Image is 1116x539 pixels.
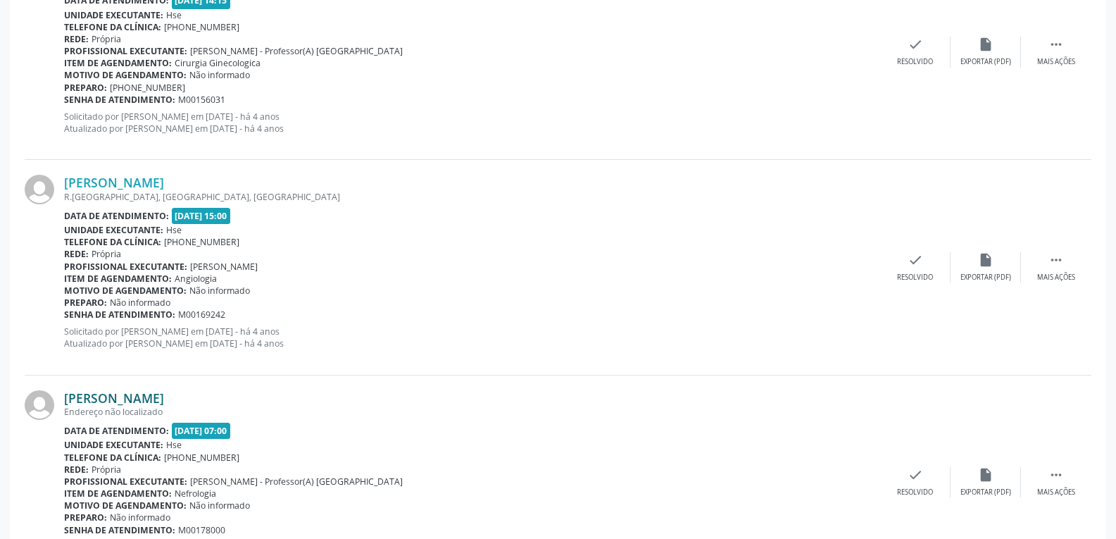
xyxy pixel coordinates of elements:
i: check [908,37,923,52]
div: Mais ações [1037,57,1075,67]
span: Não informado [110,297,170,309]
span: [PHONE_NUMBER] [164,236,239,248]
div: Mais ações [1037,273,1075,283]
b: Item de agendamento: [64,57,172,69]
div: Resolvido [897,57,933,67]
span: M00156031 [178,94,225,106]
div: Exportar (PDF) [960,273,1011,283]
span: Não informado [189,285,250,297]
span: Própria [92,33,121,45]
b: Preparo: [64,512,107,523]
b: Data de atendimento: [64,425,169,437]
b: Motivo de agendamento: [64,69,187,81]
i: check [908,467,923,483]
img: img [25,175,54,204]
b: Rede: [64,464,89,476]
div: R.[GEOGRAPHIC_DATA], [GEOGRAPHIC_DATA], [GEOGRAPHIC_DATA] [64,191,880,203]
span: Angiologia [175,273,217,285]
i: insert_drive_file [978,252,993,268]
b: Rede: [64,33,89,45]
b: Profissional executante: [64,261,187,273]
span: Própria [92,464,121,476]
b: Rede: [64,248,89,260]
span: [DATE] 15:00 [172,208,231,224]
span: Hse [166,439,182,451]
span: Nefrologia [175,488,216,500]
i:  [1048,252,1064,268]
span: Hse [166,9,182,21]
span: Cirurgia Ginecologica [175,57,261,69]
i:  [1048,467,1064,483]
b: Profissional executante: [64,45,187,57]
img: img [25,390,54,420]
span: [PERSON_NAME] - Professor(A) [GEOGRAPHIC_DATA] [190,45,403,57]
b: Senha de atendimento: [64,94,175,106]
b: Unidade executante: [64,9,163,21]
span: Não informado [110,512,170,523]
a: [PERSON_NAME] [64,175,164,190]
b: Profissional executante: [64,476,187,488]
b: Data de atendimento: [64,210,169,222]
div: Mais ações [1037,488,1075,497]
b: Telefone da clínica: [64,236,161,248]
span: [PHONE_NUMBER] [164,452,239,464]
span: [PERSON_NAME] [190,261,258,273]
b: Motivo de agendamento: [64,500,187,512]
div: Exportar (PDF) [960,57,1011,67]
span: [PERSON_NAME] - Professor(A) [GEOGRAPHIC_DATA] [190,476,403,488]
span: Própria [92,248,121,260]
b: Telefone da clínica: [64,21,161,33]
i:  [1048,37,1064,52]
b: Preparo: [64,82,107,94]
i: insert_drive_file [978,37,993,52]
span: [DATE] 07:00 [172,423,231,439]
b: Telefone da clínica: [64,452,161,464]
span: Hse [166,224,182,236]
b: Item de agendamento: [64,488,172,500]
p: Solicitado por [PERSON_NAME] em [DATE] - há 4 anos Atualizado por [PERSON_NAME] em [DATE] - há 4 ... [64,111,880,135]
i: insert_drive_file [978,467,993,483]
span: Não informado [189,500,250,512]
span: [PHONE_NUMBER] [164,21,239,33]
b: Item de agendamento: [64,273,172,285]
b: Unidade executante: [64,224,163,236]
b: Senha de atendimento: [64,524,175,536]
a: [PERSON_NAME] [64,390,164,406]
b: Unidade executante: [64,439,163,451]
span: Não informado [189,69,250,81]
div: Resolvido [897,488,933,497]
b: Senha de atendimento: [64,309,175,321]
p: Solicitado por [PERSON_NAME] em [DATE] - há 4 anos Atualizado por [PERSON_NAME] em [DATE] - há 4 ... [64,326,880,349]
div: Endereço não localizado [64,406,880,418]
i: check [908,252,923,268]
span: M00178000 [178,524,225,536]
span: M00169242 [178,309,225,321]
span: [PHONE_NUMBER] [110,82,185,94]
div: Resolvido [897,273,933,283]
div: Exportar (PDF) [960,488,1011,497]
b: Motivo de agendamento: [64,285,187,297]
b: Preparo: [64,297,107,309]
